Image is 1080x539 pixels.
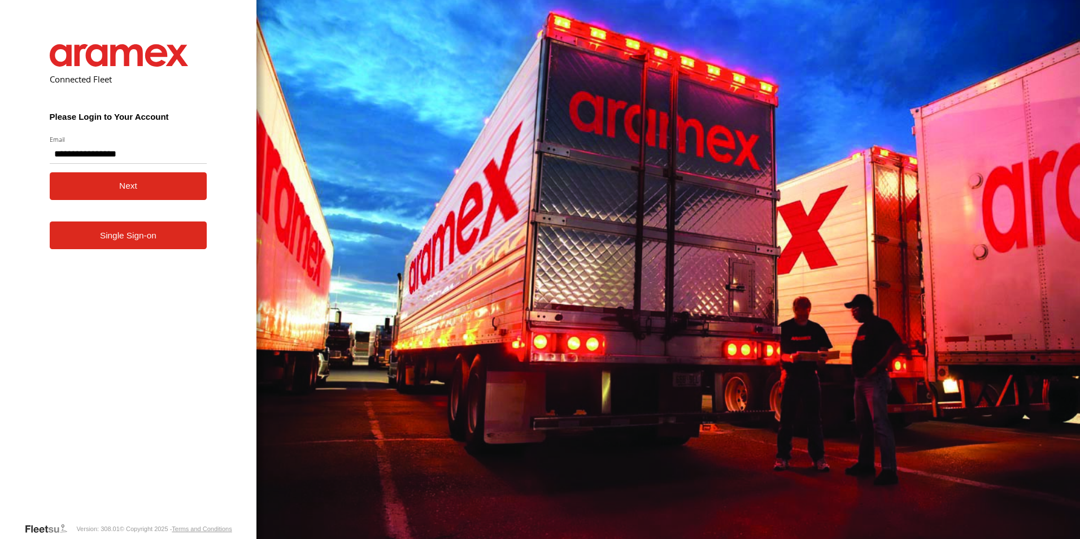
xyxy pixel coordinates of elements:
[50,172,207,200] button: Next
[76,525,119,532] div: Version: 308.01
[50,44,189,67] img: Aramex
[172,525,232,532] a: Terms and Conditions
[50,73,207,85] h2: Connected Fleet
[50,112,207,121] h3: Please Login to Your Account
[50,221,207,249] a: Single Sign-on
[50,135,207,144] label: Email
[24,523,76,534] a: Visit our Website
[120,525,232,532] div: © Copyright 2025 -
